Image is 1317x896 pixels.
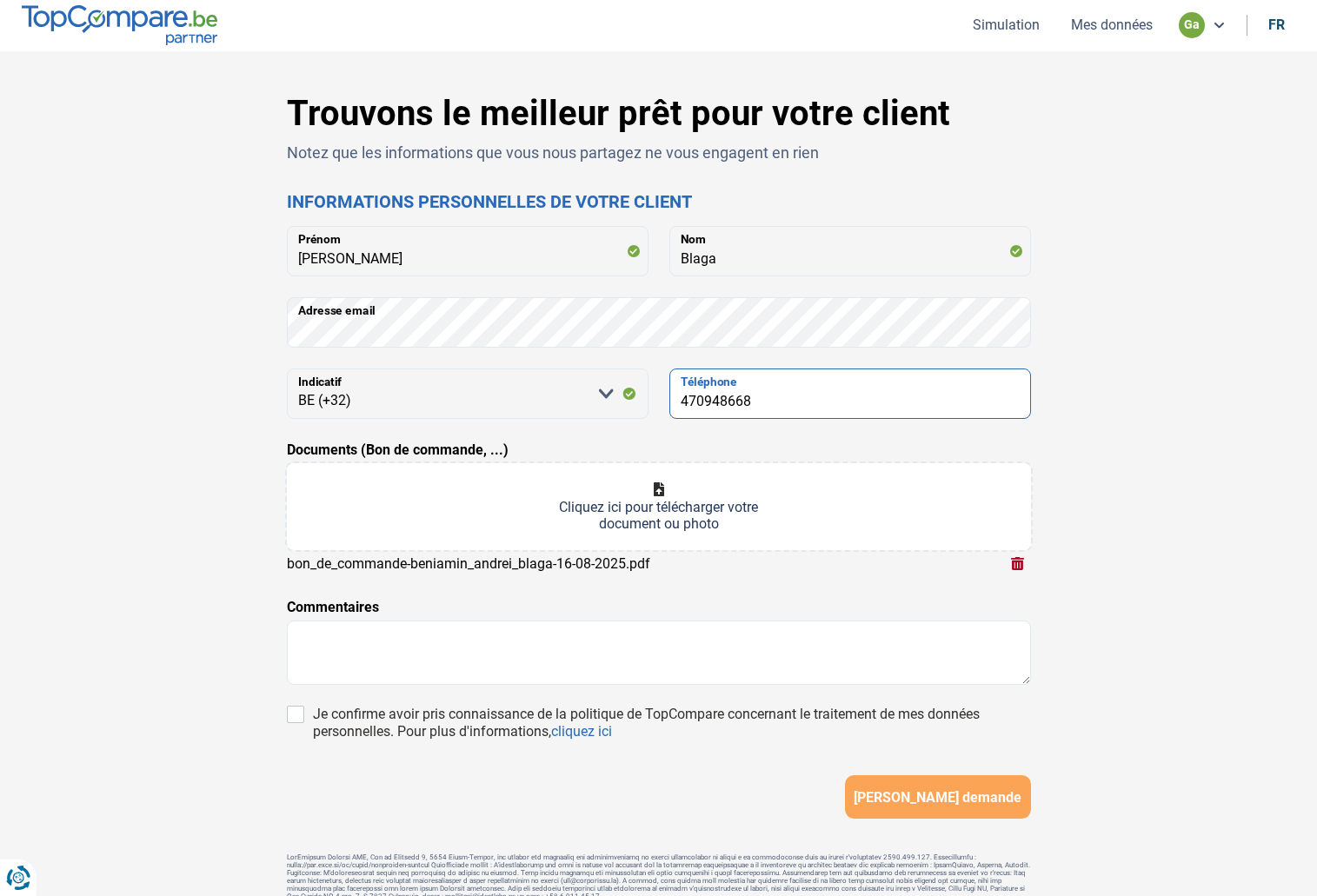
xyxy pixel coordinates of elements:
div: fr [1268,17,1285,33]
button: [PERSON_NAME] demande [845,775,1031,819]
button: Simulation [968,16,1045,34]
span: [PERSON_NAME] demande [854,789,1021,806]
p: Notez que les informations que vous nous partagez ne vous engagent en rien [287,142,1031,163]
h2: Informations personnelles de votre client [287,191,1031,212]
img: TopCompare.be [22,5,217,44]
div: Je confirme avoir pris connaissance de la politique de TopCompare concernant le traitement de mes... [313,706,1031,740]
label: Documents (Bon de commande, ...) [287,440,509,461]
select: Indicatif [287,368,649,419]
button: Mes données [1066,16,1158,34]
h1: Trouvons le meilleur prêt pour votre client [287,93,1031,135]
div: ga [1179,12,1205,38]
a: cliquez ici [551,723,612,740]
input: 401020304 [669,368,1031,419]
div: bon_de_commande-beniamin_andrei_blaga-16-08-2025.pdf [287,555,650,572]
label: Commentaires [287,597,379,618]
